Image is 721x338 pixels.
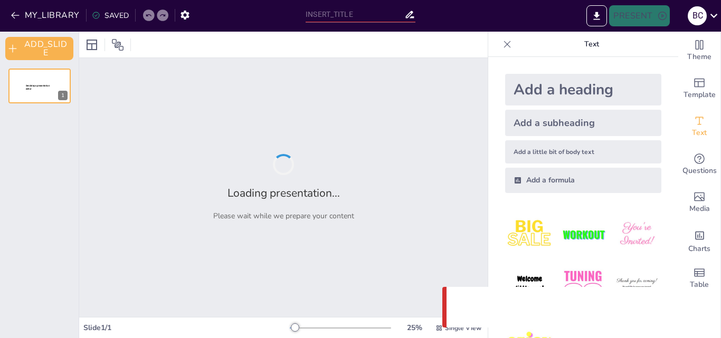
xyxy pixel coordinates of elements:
[678,108,720,146] div: Add text boxes
[688,5,707,26] button: B C
[678,146,720,184] div: Get real-time input from your audience
[688,243,710,255] span: Charts
[505,110,661,136] div: Add a subheading
[476,301,679,314] p: Something went wrong with the request. (CORS)
[111,38,124,51] span: Position
[609,5,669,26] button: PRESENT
[687,51,711,63] span: Theme
[402,323,427,333] div: 25 %
[684,89,716,101] span: Template
[586,5,607,26] button: EXPORT_TO_POWERPOINT
[682,165,717,177] span: Questions
[505,168,661,193] div: Add a formula
[612,263,661,312] img: 6.jpeg
[26,84,50,90] span: Sendsteps presentation editor
[505,140,661,163] div: Add a little bit of body text
[678,70,720,108] div: Add ready made slides
[612,210,661,259] img: 3.jpeg
[516,32,668,57] p: Text
[5,37,73,60] button: ADD_SLIDE
[688,6,707,25] div: B C
[505,74,661,105] div: Add a heading
[8,7,84,24] button: MY_LIBRARY
[692,127,707,139] span: Text
[690,279,709,291] span: Table
[505,210,554,259] img: 1.jpeg
[227,186,340,200] h2: Loading presentation...
[678,184,720,221] div: Add images, graphics, shapes or video
[92,11,129,21] div: SAVED
[83,36,100,53] div: Layout
[306,7,404,22] input: INSERT_TITLE
[8,69,71,103] div: 1
[678,221,720,259] div: Add charts and graphs
[505,263,554,312] img: 4.jpeg
[678,32,720,70] div: Change the overall theme
[213,211,354,221] p: Please wait while we prepare your content
[83,323,290,333] div: Slide 1 / 1
[689,203,710,215] span: Media
[558,210,608,259] img: 2.jpeg
[558,263,608,312] img: 5.jpeg
[678,259,720,297] div: Add a table
[58,91,68,100] div: 1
